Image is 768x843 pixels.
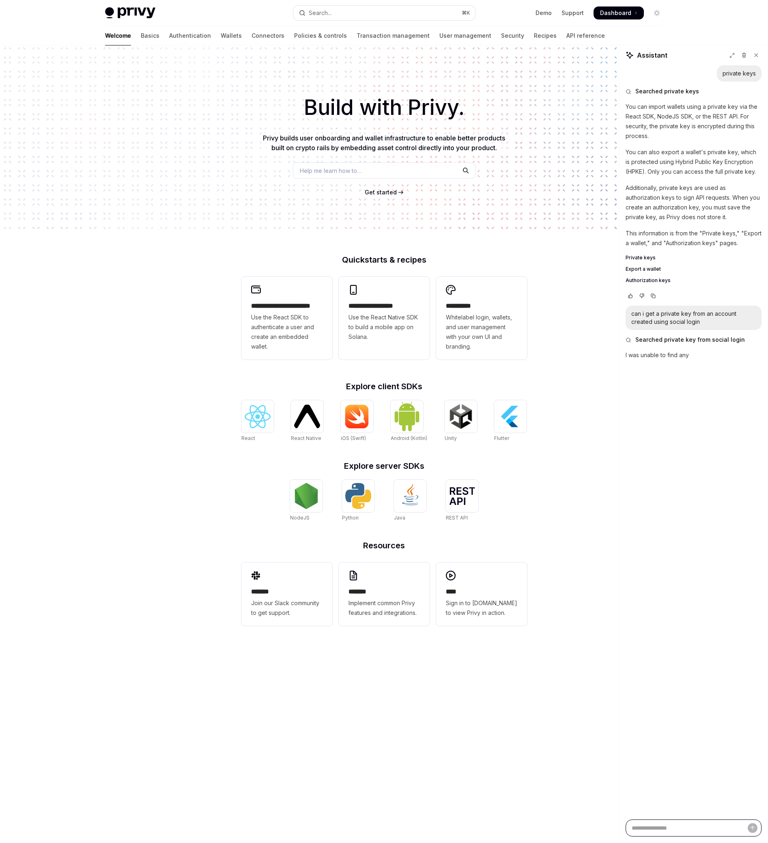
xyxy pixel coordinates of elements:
span: Privy builds user onboarding and wallet infrastructure to enable better products built on crypto ... [263,134,505,152]
img: Java [397,483,423,509]
img: NodeJS [293,483,319,509]
a: **** *****Whitelabel login, wallets, and user management with your own UI and branding. [436,277,527,360]
a: FlutterFlutter [494,400,527,442]
img: Unity [448,403,474,429]
img: React [245,405,271,428]
a: Policies & controls [294,26,347,45]
a: Android (Kotlin)Android (Kotlin) [391,400,427,442]
a: Authentication [169,26,211,45]
p: You can also export a wallet's private key, which is protected using Hybrid Public Key Encryption... [626,147,762,177]
h2: Quickstarts & recipes [241,256,527,264]
span: Authorization keys [626,277,671,284]
span: REST API [446,515,468,521]
a: Demo [536,9,552,17]
img: Android (Kotlin) [394,401,420,431]
a: Connectors [252,26,284,45]
a: Wallets [221,26,242,45]
h2: Explore server SDKs [241,462,527,470]
a: API reference [566,26,605,45]
h2: Resources [241,541,527,550]
a: NodeJSNodeJS [290,480,323,522]
a: Security [501,26,524,45]
a: ****Sign in to [DOMAIN_NAME] to view Privy in action. [436,563,527,626]
img: Flutter [497,403,523,429]
a: Get started [365,188,397,196]
button: Open search [293,6,475,20]
span: Python [342,515,359,521]
span: Assistant [637,50,667,60]
span: Whitelabel login, wallets, and user management with your own UI and branding. [446,313,517,351]
p: Additionally, private keys are used as authorization keys to sign API requests. When you create a... [626,183,762,222]
span: Use the React Native SDK to build a mobile app on Solana. [349,313,420,342]
h1: Build with Privy. [13,92,755,123]
span: iOS (Swift) [341,435,366,441]
img: light logo [105,7,155,19]
a: Recipes [534,26,557,45]
a: **** **Join our Slack community to get support. [241,563,332,626]
span: Unity [445,435,457,441]
span: NodeJS [290,515,310,521]
a: Export a wallet [626,266,762,272]
img: REST API [449,487,475,505]
a: React NativeReact Native [291,400,323,442]
div: Search... [309,8,331,18]
p: I was unable to find any [626,350,762,360]
span: Flutter [494,435,509,441]
span: Android (Kotlin) [391,435,427,441]
h2: Explore client SDKs [241,382,527,390]
div: private keys [723,69,756,78]
p: You can import wallets using a private key via the React SDK, NodeJS SDK, or the REST API. For se... [626,102,762,141]
button: Vote that response was not good [637,292,647,300]
a: Welcome [105,26,131,45]
span: Export a wallet [626,266,661,272]
span: React [241,435,255,441]
button: Copy chat response [648,292,658,300]
p: This information is from the "Private keys," "Export a wallet," and "Authorization keys" pages. [626,229,762,248]
span: ⌘ K [462,10,470,16]
button: Toggle dark mode [650,6,663,19]
a: **** **Implement common Privy features and integrations. [339,563,430,626]
a: User management [439,26,491,45]
span: Java [394,515,405,521]
span: Searched private keys [635,87,699,95]
span: Searched private key from social login [635,336,745,344]
button: Send message [748,823,757,833]
img: Python [345,483,371,509]
button: Vote that response was good [626,292,635,300]
img: React Native [294,405,320,428]
div: can i get a private key from an account created using social login [631,310,756,326]
a: Support [561,9,584,17]
a: Transaction management [357,26,430,45]
a: PythonPython [342,480,374,522]
span: Help me learn how to… [300,166,361,175]
a: Dashboard [594,6,644,19]
a: Basics [141,26,159,45]
a: iOS (Swift)iOS (Swift) [341,400,373,442]
span: React Native [291,435,321,441]
a: UnityUnity [445,400,477,442]
span: Private keys [626,254,656,261]
a: ReactReact [241,400,274,442]
a: Authorization keys [626,277,762,284]
span: Implement common Privy features and integrations. [349,598,420,618]
textarea: Ask a question... [626,819,762,837]
a: Private keys [626,254,762,261]
button: Searched private key from social login [626,336,762,344]
button: Searched private keys [626,87,762,95]
span: Join our Slack community to get support. [251,598,323,618]
span: Use the React SDK to authenticate a user and create an embedded wallet. [251,313,323,351]
span: Get started [365,189,397,196]
a: REST APIREST API [446,480,478,522]
a: **** **** **** ***Use the React Native SDK to build a mobile app on Solana. [339,277,430,360]
a: JavaJava [394,480,426,522]
img: iOS (Swift) [344,404,370,429]
span: Dashboard [600,9,631,17]
span: Sign in to [DOMAIN_NAME] to view Privy in action. [446,598,517,618]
